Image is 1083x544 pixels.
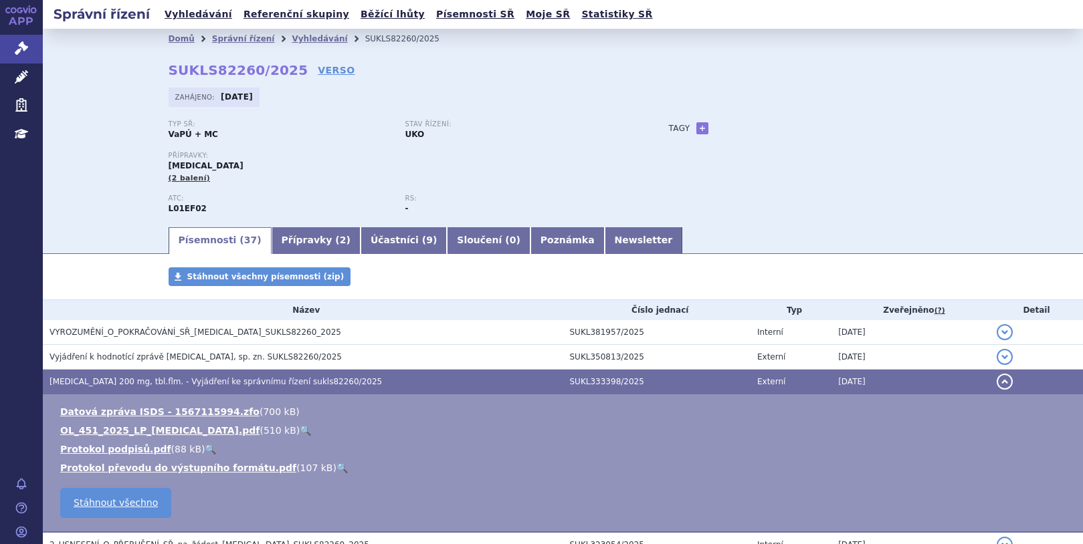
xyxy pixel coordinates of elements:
a: + [696,122,708,134]
a: Písemnosti (37) [169,227,272,254]
a: Vyhledávání [292,34,347,43]
td: SUKL350813/2025 [563,345,751,370]
a: OL_451_2025_LP_[MEDICAL_DATA].pdf [60,425,260,436]
li: SUKLS82260/2025 [365,29,457,49]
li: ( ) [60,461,1070,474]
span: 2 [340,235,347,245]
span: 0 [510,235,516,245]
td: SUKL333398/2025 [563,370,751,394]
strong: SUKLS82260/2025 [169,62,308,78]
a: Statistiky SŘ [577,5,656,23]
a: Protokol převodu do výstupního formátu.pdf [60,462,296,473]
li: ( ) [60,424,1070,437]
a: Moje SŘ [522,5,574,23]
strong: [DATE] [221,92,253,102]
button: detail [997,374,1013,390]
span: 700 kB [263,406,296,417]
a: Stáhnout všechny písemnosti (zip) [169,267,351,286]
p: RS: [405,194,629,202]
th: Typ [751,300,831,320]
a: Účastníci (9) [361,227,447,254]
span: 37 [244,235,257,245]
span: Stáhnout všechny písemnosti (zip) [187,272,344,281]
td: [DATE] [831,370,990,394]
p: Přípravky: [169,152,642,160]
a: Referenční skupiny [239,5,353,23]
a: Stáhnout všechno [60,488,171,518]
th: Detail [990,300,1083,320]
button: detail [997,324,1013,340]
span: Vyjádření k hodnotící zprávě KISQALI, sp. zn. SUKLS82260/2025 [50,352,342,362]
th: Název [43,300,563,320]
a: Poznámka [530,227,605,254]
h3: Tagy [669,120,690,136]
td: SUKL381957/2025 [563,320,751,345]
a: Datová zpráva ISDS - 1567115994.zfo [60,406,260,417]
span: KISQALI 200 mg, tbl.flm. - Vyjádření ke správnímu řízení sukls82260/2025 [50,377,382,386]
a: Běžící lhůty [357,5,429,23]
span: Interní [757,327,783,337]
p: ATC: [169,194,392,202]
span: Externí [757,377,785,386]
h2: Správní řízení [43,5,161,23]
span: Zahájeno: [175,92,217,102]
p: Stav řízení: [405,120,629,128]
a: VERSO [318,63,355,77]
span: 88 kB [175,444,201,454]
th: Zveřejněno [831,300,990,320]
strong: RIBOCIKLIB [169,204,207,213]
a: Newsletter [605,227,683,254]
a: Správní řízení [212,34,275,43]
span: 107 kB [300,462,333,473]
a: Písemnosti SŘ [432,5,518,23]
span: (2 balení) [169,174,211,182]
span: 510 kB [264,425,296,436]
td: [DATE] [831,320,990,345]
li: ( ) [60,405,1070,418]
a: Protokol podpisů.pdf [60,444,171,454]
td: [DATE] [831,345,990,370]
th: Číslo jednací [563,300,751,320]
span: 9 [426,235,433,245]
a: Vyhledávání [161,5,236,23]
a: 🔍 [205,444,216,454]
a: 🔍 [300,425,311,436]
a: Sloučení (0) [447,227,530,254]
li: ( ) [60,442,1070,456]
a: Přípravky (2) [272,227,361,254]
strong: UKO [405,130,425,139]
span: Externí [757,352,785,362]
span: [MEDICAL_DATA] [169,161,243,170]
span: VYROZUMĚNÍ_O_POKRAČOVÁNÍ_SŘ_KISQALI_SUKLS82260_2025 [50,327,341,337]
strong: - [405,204,409,213]
button: detail [997,349,1013,365]
p: Typ SŘ: [169,120,392,128]
abbr: (?) [934,306,945,315]
a: Domů [169,34,195,43]
a: 🔍 [336,462,348,473]
strong: VaPÚ + MC [169,130,218,139]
